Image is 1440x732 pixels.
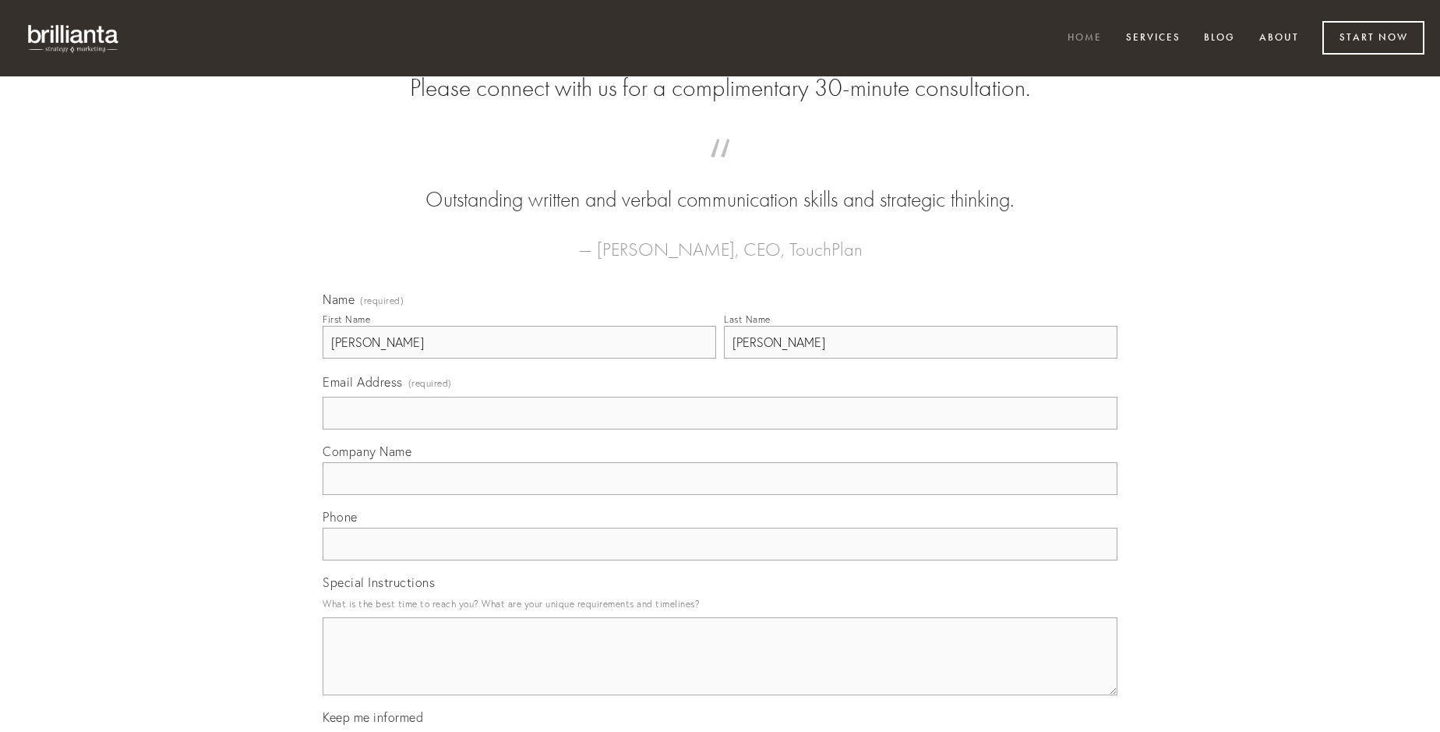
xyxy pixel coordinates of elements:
[323,444,411,459] span: Company Name
[1116,26,1191,51] a: Services
[323,374,403,390] span: Email Address
[16,16,132,61] img: brillianta - research, strategy, marketing
[408,373,452,394] span: (required)
[323,73,1117,103] h2: Please connect with us for a complimentary 30-minute consultation.
[1194,26,1245,51] a: Blog
[323,292,355,307] span: Name
[323,593,1117,614] p: What is the best time to reach you? What are your unique requirements and timelines?
[348,154,1092,215] blockquote: Outstanding written and verbal communication skills and strategic thinking.
[360,296,404,306] span: (required)
[724,313,771,325] div: Last Name
[323,313,370,325] div: First Name
[323,575,435,590] span: Special Instructions
[323,709,423,725] span: Keep me informed
[348,215,1092,265] figcaption: — [PERSON_NAME], CEO, TouchPlan
[1322,21,1424,55] a: Start Now
[1249,26,1309,51] a: About
[348,154,1092,185] span: “
[1057,26,1112,51] a: Home
[323,509,358,525] span: Phone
